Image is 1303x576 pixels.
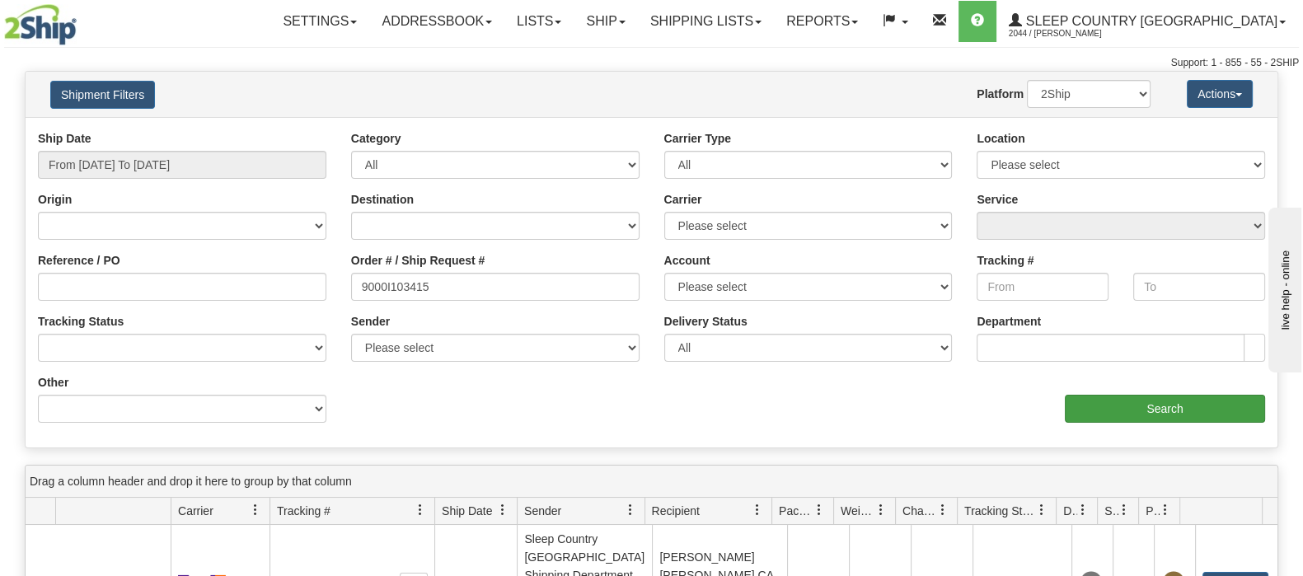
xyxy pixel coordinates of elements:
label: Destination [351,191,414,208]
a: Recipient filter column settings [743,496,771,524]
label: Category [351,130,401,147]
span: Charge [902,503,937,519]
span: Sender [524,503,561,519]
label: Other [38,374,68,391]
label: Service [977,191,1018,208]
label: Reference / PO [38,252,120,269]
div: Support: 1 - 855 - 55 - 2SHIP [4,56,1299,70]
label: Tracking Status [38,313,124,330]
label: Account [664,252,710,269]
button: Actions [1187,80,1253,108]
span: Pickup Status [1146,503,1160,519]
input: Search [1065,395,1265,423]
a: Delivery Status filter column settings [1069,496,1097,524]
a: Charge filter column settings [929,496,957,524]
a: Lists [504,1,574,42]
label: Tracking # [977,252,1033,269]
span: Shipment Issues [1104,503,1118,519]
label: Carrier [664,191,702,208]
input: From [977,273,1108,301]
a: Settings [270,1,369,42]
a: Addressbook [369,1,504,42]
span: Ship Date [442,503,492,519]
a: Sender filter column settings [616,496,644,524]
a: Tracking Status filter column settings [1028,496,1056,524]
label: Carrier Type [664,130,731,147]
span: Tracking Status [964,503,1036,519]
label: Department [977,313,1041,330]
input: To [1133,273,1265,301]
a: Sleep Country [GEOGRAPHIC_DATA] 2044 / [PERSON_NAME] [996,1,1298,42]
img: logo2044.jpg [4,4,77,45]
label: Platform [977,86,1024,102]
div: grid grouping header [26,466,1277,498]
a: Carrier filter column settings [241,496,270,524]
span: Weight [841,503,875,519]
a: Reports [774,1,870,42]
iframe: chat widget [1265,204,1301,372]
span: Delivery Status [1063,503,1077,519]
label: Origin [38,191,72,208]
a: Pickup Status filter column settings [1151,496,1179,524]
span: Tracking # [277,503,330,519]
label: Sender [351,313,390,330]
label: Delivery Status [664,313,748,330]
button: Shipment Filters [50,81,155,109]
a: Ship [574,1,637,42]
span: 2044 / [PERSON_NAME] [1009,26,1132,42]
label: Ship Date [38,130,91,147]
label: Location [977,130,1024,147]
label: Order # / Ship Request # [351,252,485,269]
a: Tracking # filter column settings [406,496,434,524]
span: Sleep Country [GEOGRAPHIC_DATA] [1022,14,1277,28]
span: Carrier [178,503,213,519]
span: Packages [779,503,813,519]
a: Ship Date filter column settings [489,496,517,524]
a: Shipping lists [638,1,774,42]
a: Weight filter column settings [867,496,895,524]
div: live help - online [12,14,152,26]
a: Shipment Issues filter column settings [1110,496,1138,524]
a: Packages filter column settings [805,496,833,524]
span: Recipient [652,503,700,519]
